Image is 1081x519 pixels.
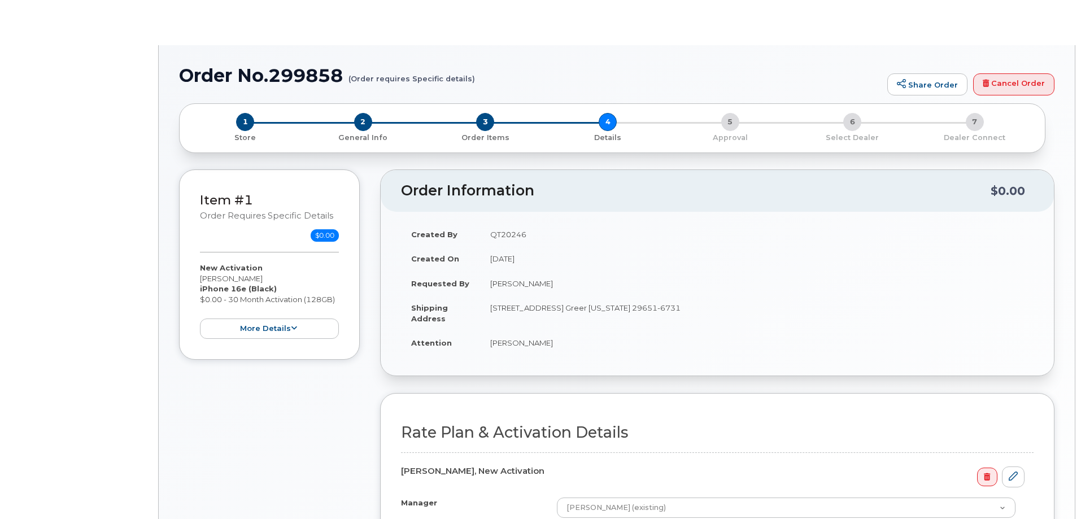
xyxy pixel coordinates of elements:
[973,73,1054,96] a: Cancel Order
[411,338,452,347] strong: Attention
[401,498,437,508] label: Manager
[200,263,339,339] div: [PERSON_NAME] $0.00 - 30 Month Activation (128GB)
[236,113,254,131] span: 1
[429,133,542,143] p: Order Items
[200,211,333,221] small: Order requires Specific details
[179,66,882,85] h1: Order No.299858
[302,131,425,143] a: 2 General Info
[200,263,263,272] strong: New Activation
[200,284,277,293] strong: iPhone 16e (Black)
[480,271,1034,296] td: [PERSON_NAME]
[348,66,475,83] small: (Order requires Specific details)
[307,133,420,143] p: General Info
[193,133,298,143] p: Store
[200,319,339,339] button: more details
[480,222,1034,247] td: QT20246
[887,73,967,96] a: Share Order
[354,113,372,131] span: 2
[480,295,1034,330] td: [STREET_ADDRESS] Greer [US_STATE] 29651-6731
[991,180,1025,202] div: $0.00
[411,254,459,263] strong: Created On
[401,466,1025,476] h4: [PERSON_NAME], New Activation
[411,230,457,239] strong: Created By
[476,113,494,131] span: 3
[200,192,253,208] a: Item #1
[311,229,339,242] span: $0.00
[480,246,1034,271] td: [DATE]
[189,131,302,143] a: 1 Store
[411,279,469,288] strong: Requested By
[401,183,991,199] h2: Order Information
[411,303,448,323] strong: Shipping Address
[480,330,1034,355] td: [PERSON_NAME]
[424,131,547,143] a: 3 Order Items
[401,424,1034,441] h2: Rate Plan & Activation Details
